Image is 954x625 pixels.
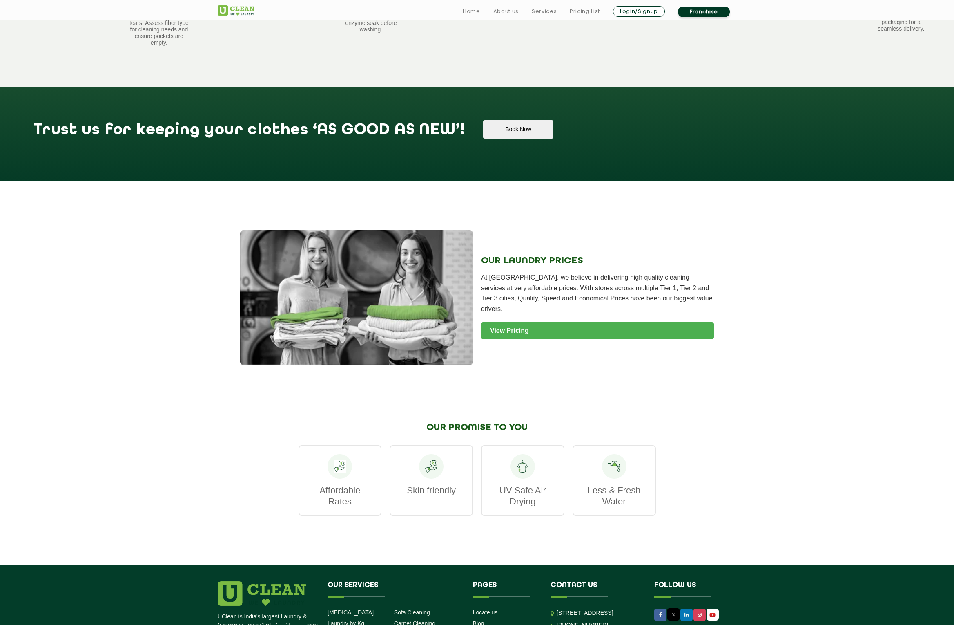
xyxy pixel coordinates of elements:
[493,7,519,16] a: About us
[557,608,642,618] p: [STREET_ADDRESS]
[481,322,714,339] a: View Pricing
[481,272,714,314] p: At [GEOGRAPHIC_DATA], we believe in delivering high quality cleaning services at very affordable ...
[532,7,557,16] a: Services
[483,120,553,139] button: Book Now
[328,581,461,597] h4: Our Services
[551,581,642,597] h4: Contact us
[240,230,473,365] img: Laundry Service
[463,7,480,16] a: Home
[481,255,714,266] h2: OUR LAUNDRY PRICES
[399,485,464,496] p: Skin friendly
[299,422,656,433] h2: OUR PROMISE TO YOU
[678,7,730,17] a: Franchise
[582,485,647,507] p: Less & Fresh Water
[473,609,498,616] a: Locate us
[328,609,374,616] a: [MEDICAL_DATA]
[218,581,306,606] img: logo.png
[613,6,665,17] a: Login/Signup
[394,609,430,616] a: Sofa Cleaning
[33,120,465,148] h1: Trust us for keeping your clothes ‘AS GOOD AS NEW’!
[654,581,726,597] h4: Follow us
[218,5,254,16] img: UClean Laundry and Dry Cleaning
[473,581,539,597] h4: Pages
[707,611,718,619] img: UClean Laundry and Dry Cleaning
[490,485,555,507] p: UV Safe Air Drying
[570,7,600,16] a: Pricing List
[308,485,373,507] p: Affordable Rates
